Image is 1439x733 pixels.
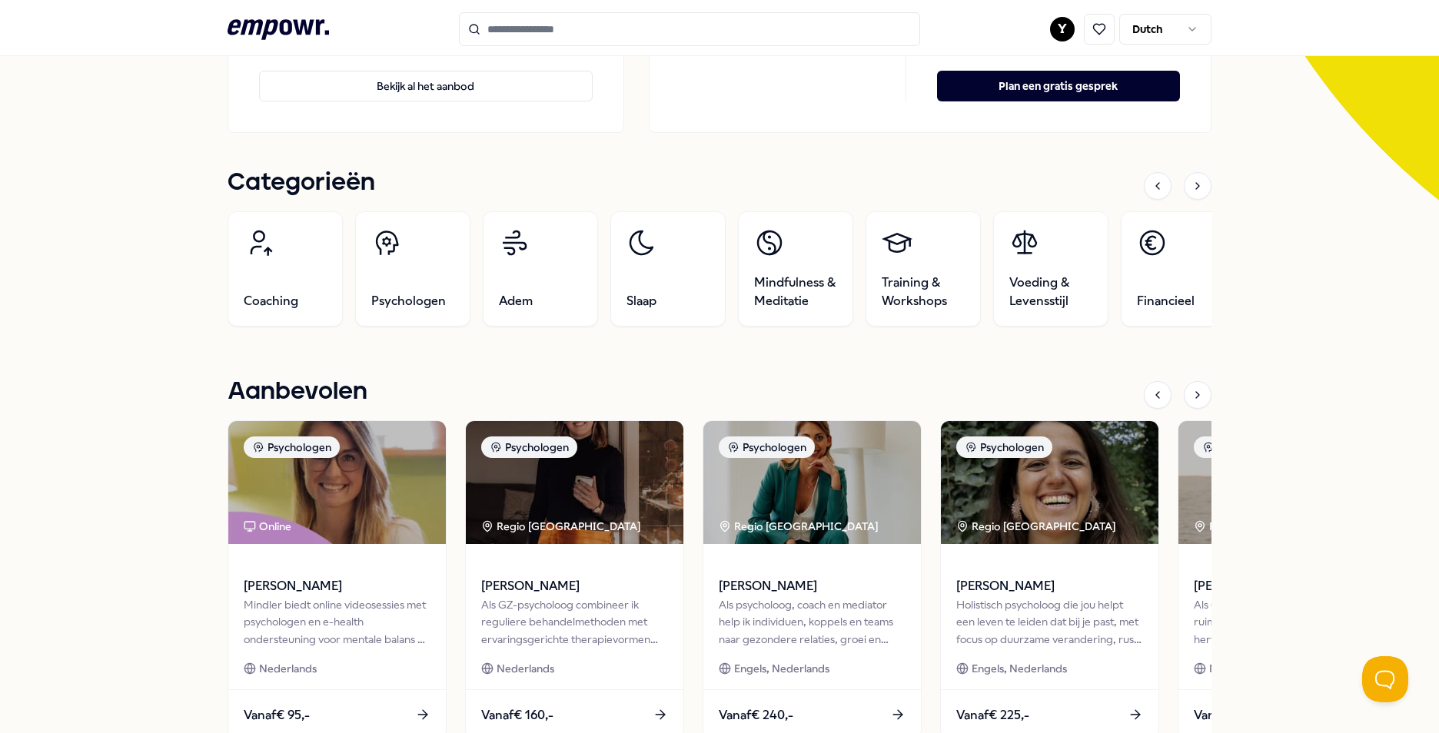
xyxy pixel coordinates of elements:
span: Slaap [626,292,656,310]
span: Vanaf € 240,- [719,705,793,725]
span: [PERSON_NAME] [719,576,906,596]
button: Bekijk al het aanbod [259,71,593,101]
a: Coaching [228,211,343,327]
span: Voeding & Levensstijl [1009,274,1092,310]
span: Engels, Nederlands [972,660,1067,677]
div: Holistisch psycholoog die jou helpt een leven te leiden dat bij je past, met focus op duurzame ve... [956,596,1143,648]
img: package image [1178,421,1396,544]
span: [PERSON_NAME] [244,576,430,596]
div: Psychologen [481,436,577,458]
span: Nederlands [259,660,317,677]
span: Financieel [1137,292,1195,310]
a: Mindfulness & Meditatie [738,211,853,327]
span: Vanaf € 95,- [244,705,310,725]
h1: Aanbevolen [228,373,367,411]
a: Bekijk al het aanbod [259,46,593,101]
div: Als psycholoog, coach en mediator help ik individuen, koppels en teams naar gezondere relaties, g... [719,596,906,648]
span: Training & Workshops [882,274,965,310]
span: Adem [499,292,533,310]
button: Plan een gratis gesprek [937,71,1180,101]
img: package image [466,421,683,544]
div: Online [244,518,291,535]
button: Y [1050,17,1075,41]
div: Regio [GEOGRAPHIC_DATA] [956,518,1118,535]
div: Als GZ-psycholoog bied ik een veilige ruimte voor inzicht, herstel en het herwinnen van balans, z... [1194,596,1381,648]
div: Psychologen [956,436,1052,458]
h1: Categorieën [228,164,375,202]
div: Als GZ-psycholoog combineer ik reguliere behandelmethoden met ervaringsgerichte therapievormen (b... [481,596,668,648]
span: Vanaf € 160,- [1194,705,1266,725]
img: package image [941,421,1158,544]
span: Mindfulness & Meditatie [754,274,837,310]
span: Nederlands [497,660,554,677]
a: Training & Workshops [866,211,981,327]
a: Adem [483,211,598,327]
span: Psychologen [371,292,446,310]
span: [PERSON_NAME] [956,576,1143,596]
span: Engels, Nederlands [734,660,829,677]
a: Financieel [1121,211,1236,327]
span: Nederlands [1209,660,1267,677]
a: Psychologen [355,211,470,327]
span: Vanaf € 160,- [481,705,553,725]
span: Vanaf € 225,- [956,705,1029,725]
img: package image [228,421,446,544]
div: Regio [GEOGRAPHIC_DATA] [481,518,643,535]
a: Voeding & Levensstijl [993,211,1108,327]
iframe: Help Scout Beacon - Open [1362,656,1408,702]
div: Regio [GEOGRAPHIC_DATA] [719,518,881,535]
div: Psychologen [244,436,340,458]
input: Search for products, categories or subcategories [459,12,920,46]
img: package image [703,421,921,544]
div: Psychologen [719,436,815,458]
a: Slaap [610,211,726,327]
div: Mindler biedt online videosessies met psychologen en e-health ondersteuning voor mentale balans e... [244,596,430,648]
div: Regio [GEOGRAPHIC_DATA] [1194,518,1356,535]
div: Psychologen [1194,436,1290,458]
span: Coaching [244,292,298,310]
span: [PERSON_NAME] [481,576,668,596]
span: [PERSON_NAME] [1194,576,1381,596]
